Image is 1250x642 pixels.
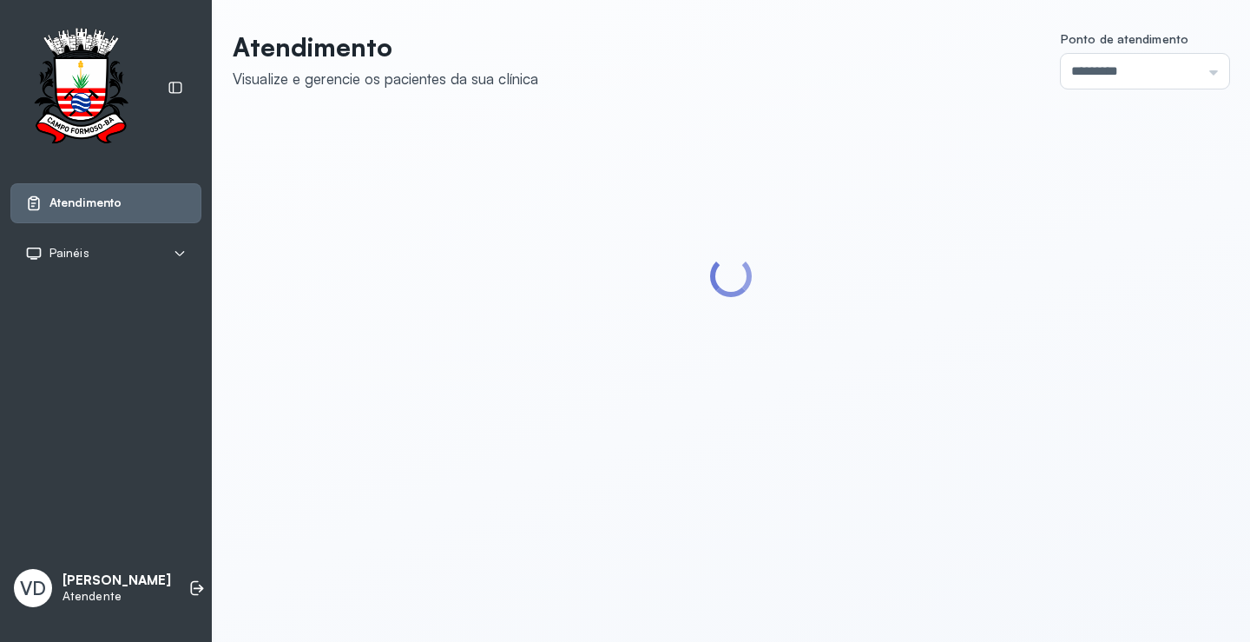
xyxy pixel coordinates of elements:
a: Atendimento [25,195,187,212]
p: Atendimento [233,31,538,63]
p: [PERSON_NAME] [62,573,171,589]
div: Visualize e gerencie os pacientes da sua clínica [233,69,538,88]
img: Logotipo do estabelecimento [18,28,143,149]
span: Ponto de atendimento [1061,31,1188,46]
span: Painéis [49,246,89,261]
p: Atendente [62,589,171,604]
span: Atendimento [49,195,122,210]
